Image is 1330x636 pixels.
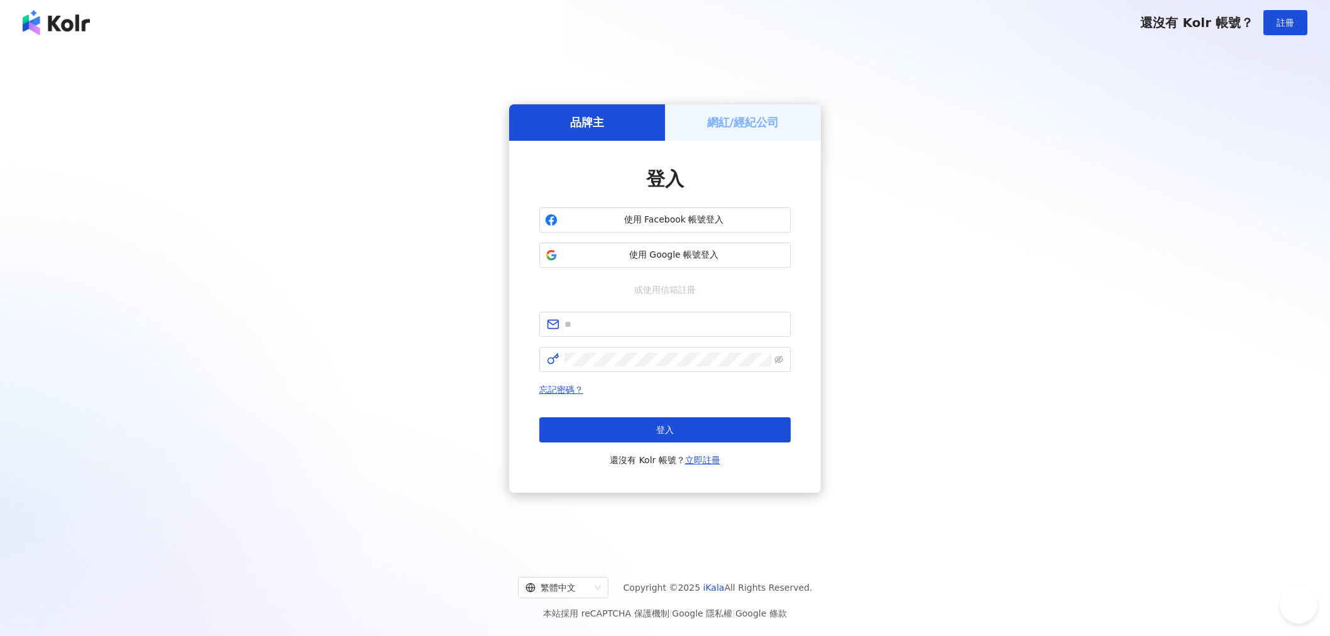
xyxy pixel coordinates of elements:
[539,417,791,442] button: 登入
[23,10,90,35] img: logo
[1280,586,1317,623] iframe: Help Scout Beacon - Open
[1263,10,1307,35] button: 註冊
[625,283,705,297] span: 或使用信箱註冊
[656,425,674,435] span: 登入
[685,455,720,465] a: 立即註冊
[1140,15,1253,30] span: 還沒有 Kolr 帳號？
[539,207,791,233] button: 使用 Facebook 帳號登入
[539,243,791,268] button: 使用 Google 帳號登入
[732,608,735,618] span: |
[539,385,583,395] a: 忘記密碼？
[525,578,590,598] div: 繁體中文
[707,114,779,130] h5: 網紅/經紀公司
[1277,18,1294,28] span: 註冊
[703,583,725,593] a: iKala
[646,168,684,190] span: 登入
[672,608,732,618] a: Google 隱私權
[624,580,813,595] span: Copyright © 2025 All Rights Reserved.
[774,355,783,364] span: eye-invisible
[610,452,720,468] span: 還沒有 Kolr 帳號？
[570,114,604,130] h5: 品牌主
[669,608,673,618] span: |
[563,249,785,261] span: 使用 Google 帳號登入
[735,608,787,618] a: Google 條款
[543,606,786,621] span: 本站採用 reCAPTCHA 保護機制
[563,214,785,226] span: 使用 Facebook 帳號登入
